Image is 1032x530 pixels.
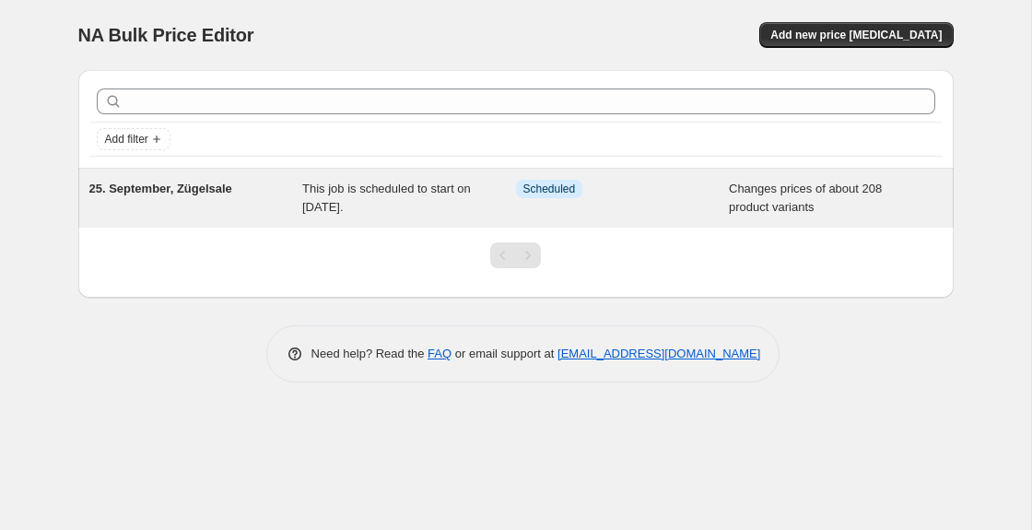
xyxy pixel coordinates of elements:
button: Add new price [MEDICAL_DATA] [759,22,953,48]
span: 25. September, Zügelsale [89,182,232,195]
span: or email support at [451,347,557,360]
a: [EMAIL_ADDRESS][DOMAIN_NAME] [557,347,760,360]
a: FAQ [428,347,451,360]
nav: Pagination [490,242,541,268]
span: Changes prices of about 208 product variants [729,182,882,214]
span: Add new price [MEDICAL_DATA] [770,28,942,42]
span: Scheduled [523,182,576,196]
button: Add filter [97,128,170,150]
span: Need help? Read the [311,347,428,360]
span: Add filter [105,132,148,147]
span: This job is scheduled to start on [DATE]. [302,182,471,214]
span: NA Bulk Price Editor [78,25,254,45]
